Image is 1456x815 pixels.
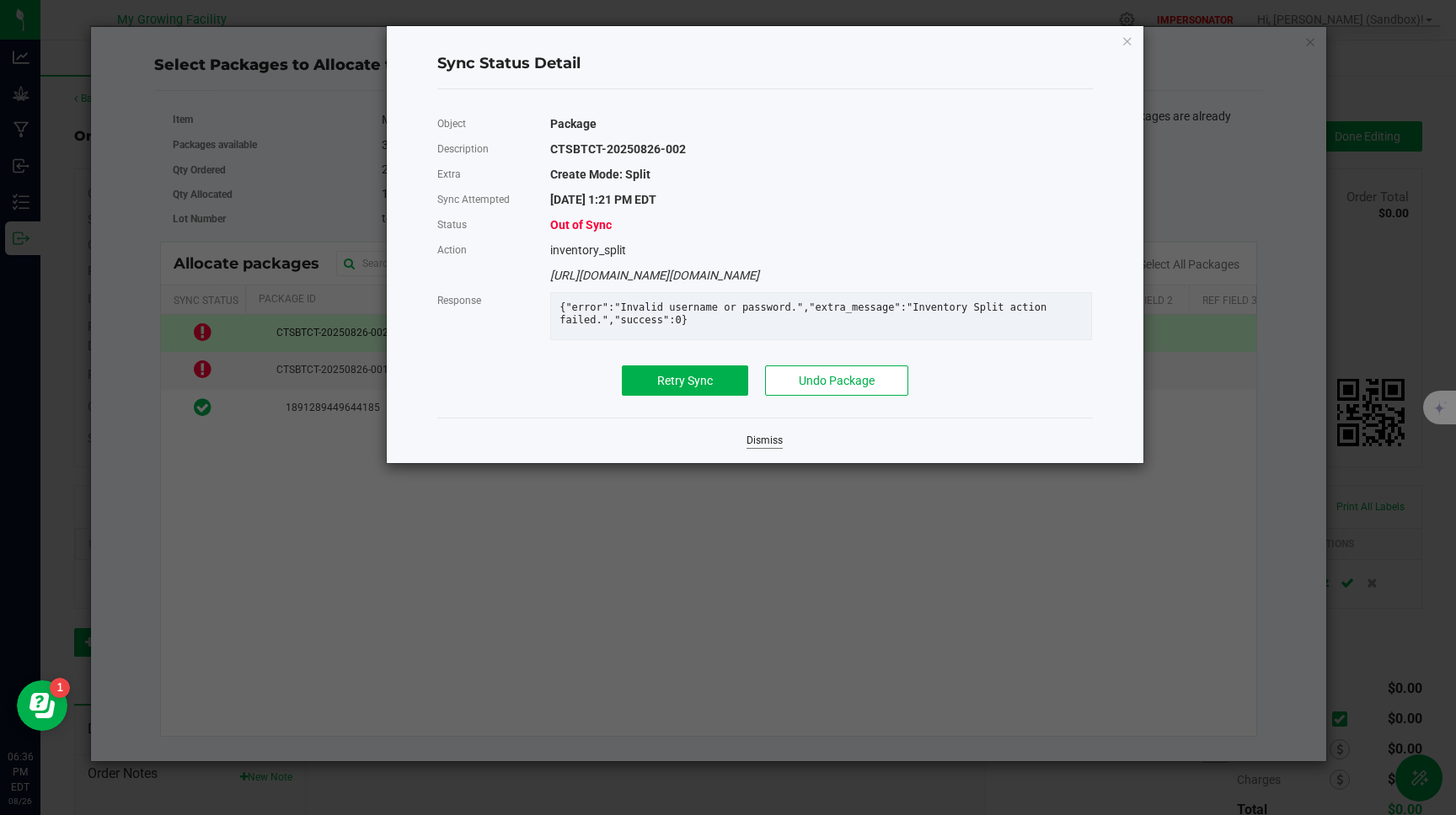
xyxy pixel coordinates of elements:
div: Response [425,288,538,313]
div: [URL][DOMAIN_NAME][DOMAIN_NAME] [538,263,1105,288]
span: Out of Sync [550,218,612,232]
div: Extra [425,162,538,187]
div: Action [425,237,538,263]
div: CTSBTCT-20250826-002 [538,136,1105,162]
div: Status [425,212,538,237]
button: Undo Package [765,365,908,396]
iframe: Resource center unread badge [50,678,70,698]
iframe: Resource center [17,680,67,731]
div: Package [538,111,1105,136]
button: Retry Sync [622,365,748,396]
div: [DATE] 1:21 PM EDT [538,187,1105,212]
div: inventory_split [538,237,1105,263]
span: Undo Package [799,374,875,387]
a: Dismiss [747,434,783,448]
div: Object [425,111,538,136]
div: Sync Attempted [425,187,538,212]
span: Sync Status Detail [437,53,581,75]
div: Description [425,136,538,162]
button: Close [1121,30,1133,51]
div: {"error":"Invalid username or password.","extra_message":"Inventory Split action failed.","succes... [547,301,1095,327]
div: Create Mode: Split [538,162,1105,187]
span: Retry Sync [657,374,713,387]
